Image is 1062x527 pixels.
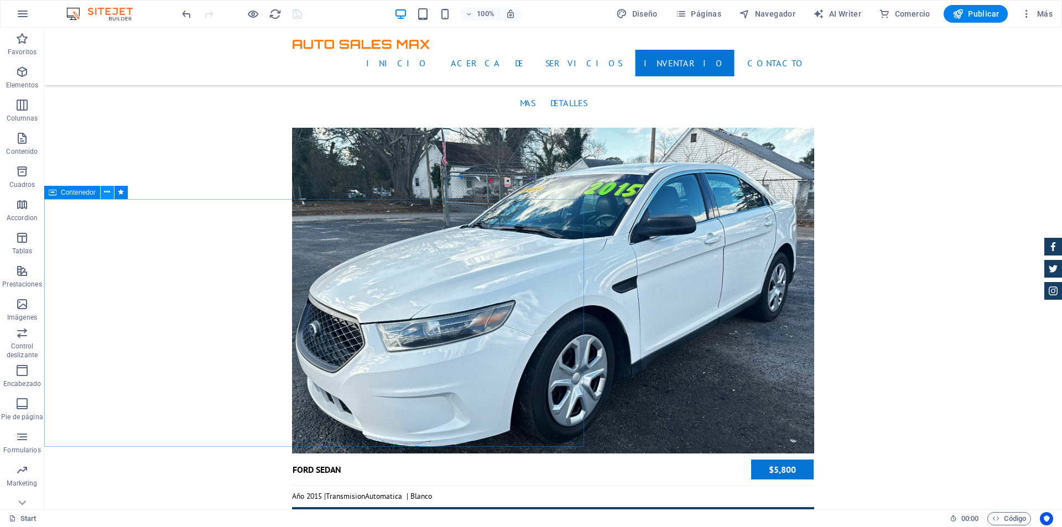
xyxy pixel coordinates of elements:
[1040,512,1053,525] button: Usercentrics
[969,514,971,523] span: :
[1021,8,1053,19] span: Más
[874,5,935,23] button: Comercio
[7,114,38,123] p: Columnas
[987,512,1031,525] button: Código
[9,512,37,525] a: Haz clic para cancelar la selección y doble clic para abrir páginas
[61,189,96,196] span: Contenedor
[675,8,721,19] span: Páginas
[269,8,282,20] i: Volver a cargar página
[477,7,494,20] h6: 100%
[7,313,37,322] p: Imágenes
[180,7,193,20] button: undo
[809,5,866,23] button: AI Writer
[616,8,658,19] span: Diseño
[992,512,1026,525] span: Código
[671,5,726,23] button: Páginas
[950,512,979,525] h6: Tiempo de la sesión
[460,7,499,20] button: 100%
[879,8,930,19] span: Comercio
[813,8,861,19] span: AI Writer
[944,5,1008,23] button: Publicar
[9,180,35,189] p: Cuadros
[6,147,38,156] p: Contenido
[180,8,193,20] i: Deshacer: Cambiar imágenes del control (Ctrl+Z)
[2,280,41,289] p: Prestaciones
[6,81,38,90] p: Elementos
[3,379,41,388] p: Encabezado
[7,213,38,222] p: Accordion
[739,8,795,19] span: Navegador
[1,413,43,421] p: Pie de página
[612,5,662,23] button: Diseño
[612,5,662,23] div: Diseño (Ctrl+Alt+Y)
[952,8,999,19] span: Publicar
[506,9,516,19] i: Al redimensionar, ajustar el nivel de zoom automáticamente para ajustarse al dispositivo elegido.
[12,247,33,255] p: Tablas
[3,446,40,455] p: Formularios
[735,5,800,23] button: Navegador
[64,7,147,20] img: Editor Logo
[8,48,37,56] p: Favoritos
[961,512,978,525] span: 00 00
[7,479,37,488] p: Marketing
[268,7,282,20] button: reload
[1017,5,1057,23] button: Más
